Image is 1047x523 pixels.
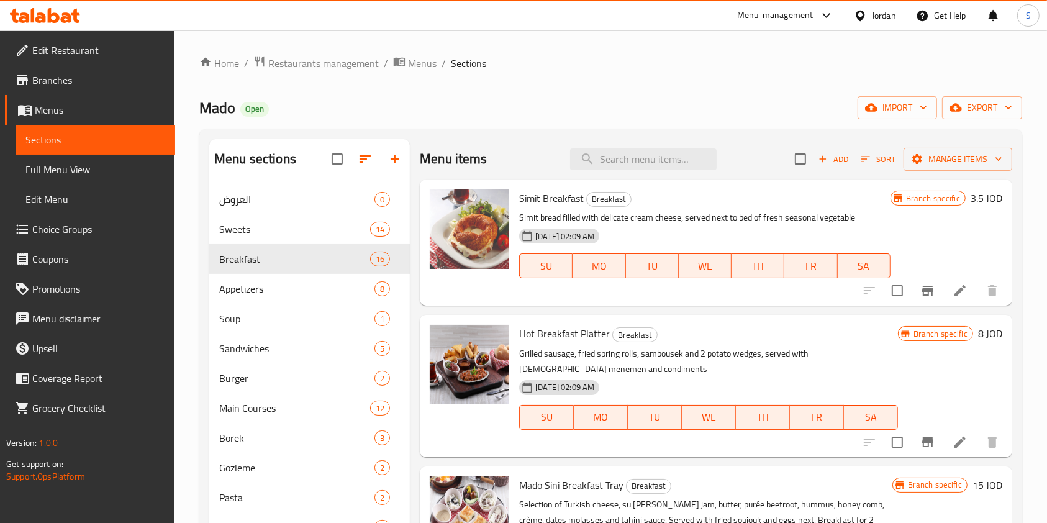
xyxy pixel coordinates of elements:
li: / [244,56,248,71]
div: Breakfast [612,327,658,342]
div: Gozleme2 [209,453,410,483]
input: search [570,148,717,170]
div: Main Courses12 [209,393,410,423]
button: delete [977,427,1007,457]
span: 2 [375,373,389,384]
span: Sections [25,132,165,147]
button: Add [814,150,853,169]
button: TH [736,405,790,430]
p: Simit bread filled with delicate cream cheese, served next to bed of fresh seasonal vegetable [519,210,890,225]
span: WE [684,257,727,275]
a: Support.OpsPlatform [6,468,85,484]
button: TH [732,253,784,278]
span: S [1026,9,1031,22]
a: Full Menu View [16,155,175,184]
h6: 8 JOD [978,325,1002,342]
span: Select to update [884,429,910,455]
span: 5 [375,343,389,355]
div: Sandwiches [219,341,374,356]
span: SA [843,257,886,275]
span: FR [789,257,832,275]
div: items [374,490,390,505]
span: SU [525,257,568,275]
li: / [384,56,388,71]
span: 12 [371,402,389,414]
span: 0 [375,194,389,206]
a: Menus [393,55,437,71]
a: Menus [5,95,175,125]
div: Burger2 [209,363,410,393]
span: Breakfast [613,328,657,342]
span: Main Courses [219,401,370,416]
button: SU [519,253,573,278]
span: Mado [199,94,235,122]
span: Borek [219,430,374,445]
h2: Menu items [420,150,487,168]
div: Soup1 [209,304,410,334]
div: items [374,192,390,207]
button: Manage items [904,148,1012,171]
div: items [374,371,390,386]
span: TU [631,257,674,275]
button: delete [977,276,1007,306]
div: Burger [219,371,374,386]
span: SA [849,408,893,426]
span: 3 [375,432,389,444]
span: MO [579,408,623,426]
div: Breakfast [626,479,671,494]
span: Menus [408,56,437,71]
div: items [370,401,390,416]
div: items [374,430,390,445]
span: 1 [375,313,389,325]
a: Promotions [5,274,175,304]
span: Version: [6,435,37,451]
a: Sections [16,125,175,155]
span: WE [687,408,731,426]
div: Pasta [219,490,374,505]
span: Add [817,152,850,166]
button: Branch-specific-item [913,427,943,457]
span: Sort sections [350,144,380,174]
a: Upsell [5,334,175,363]
a: Coverage Report [5,363,175,393]
span: 14 [371,224,389,235]
span: FR [795,408,839,426]
div: Sweets14 [209,214,410,244]
span: Soup [219,311,374,326]
button: import [858,96,937,119]
a: Choice Groups [5,214,175,244]
a: Edit menu item [953,435,968,450]
h2: Menu sections [214,150,296,168]
div: items [374,341,390,356]
span: Breakfast [219,252,370,266]
div: items [374,311,390,326]
button: MO [573,253,625,278]
button: WE [679,253,732,278]
span: 2 [375,492,389,504]
p: Grilled sausage, fried spring rolls, sambousek and 2 potato wedges, served with [DEMOGRAPHIC_DATA... [519,346,897,377]
span: Select to update [884,278,910,304]
a: Restaurants management [253,55,379,71]
a: Menu disclaimer [5,304,175,334]
div: items [374,281,390,296]
button: SU [519,405,574,430]
span: Coupons [32,252,165,266]
div: Menu-management [737,8,814,23]
img: Simit Breakfast [430,189,509,269]
span: Sections [451,56,486,71]
a: Edit menu item [953,283,968,298]
a: Edit Menu [16,184,175,214]
button: FR [784,253,837,278]
span: Mado Sini Breakfast Tray [519,476,623,494]
a: Grocery Checklist [5,393,175,423]
span: [DATE] 02:09 AM [530,230,599,242]
span: Appetizers [219,281,374,296]
h6: 15 JOD [972,476,1002,494]
div: Gozleme [219,460,374,475]
button: TU [626,253,679,278]
span: TH [737,257,779,275]
span: Menus [35,102,165,117]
